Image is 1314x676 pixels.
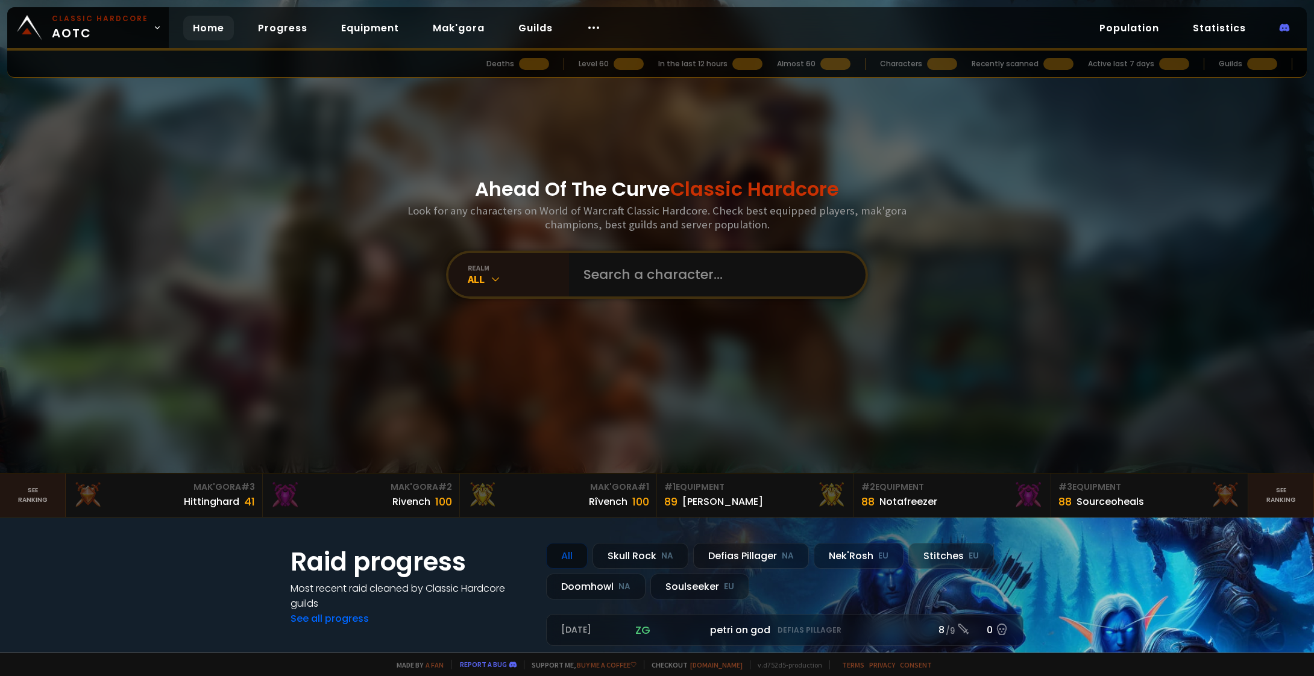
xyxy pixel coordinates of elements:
small: EU [724,581,734,593]
div: Mak'Gora [270,481,452,493]
div: 89 [664,493,677,510]
a: Classic HardcoreAOTC [7,7,169,48]
div: 88 [1058,493,1072,510]
span: Made by [389,660,444,669]
input: Search a character... [576,253,851,296]
a: Consent [900,660,932,669]
span: # 3 [1058,481,1072,493]
div: Doomhowl [546,574,646,599]
div: All [468,272,569,286]
div: Hittinghard [184,494,239,509]
a: Home [183,16,234,40]
div: Mak'Gora [467,481,649,493]
div: Stitches [908,543,994,569]
small: NA [618,581,630,593]
div: 100 [435,493,452,510]
div: Guilds [1219,58,1242,69]
div: Deaths [486,58,514,69]
a: Mak'Gora#3Hittinghard41 [66,474,263,517]
span: Checkout [644,660,743,669]
a: See all progress [291,612,369,625]
div: 41 [244,493,255,510]
div: Equipment [861,481,1043,493]
div: Equipment [1058,481,1240,493]
a: Statistics [1183,16,1256,40]
a: Mak'Gora#2Rivench100 [263,474,460,517]
span: Classic Hardcore [670,175,839,202]
small: NA [661,550,673,562]
div: In the last 12 hours [658,58,728,69]
a: Mak'Gora#1Rîvench100 [460,474,657,517]
div: Defias Pillager [693,543,809,569]
div: Active last 7 days [1088,58,1154,69]
div: Mak'Gora [73,481,255,493]
a: #1Equipment89[PERSON_NAME] [657,474,854,517]
div: Level 60 [579,58,609,69]
a: #3Equipment88Sourceoheals [1051,474,1248,517]
a: Privacy [869,660,895,669]
div: Equipment [664,481,846,493]
h1: Ahead Of The Curve [475,175,839,204]
div: Skull Rock [593,543,688,569]
div: Rivench [392,494,430,509]
div: 100 [632,493,649,510]
div: Sourceoheals [1077,494,1144,509]
a: #2Equipment88Notafreezer [854,474,1051,517]
div: Notafreezer [879,494,937,509]
span: # 2 [861,481,875,493]
a: Mak'gora [423,16,494,40]
a: Progress [248,16,317,40]
span: v. d752d5 - production [750,660,822,669]
span: AOTC [52,13,148,42]
a: Buy me a coffee [577,660,637,669]
div: Soulseeker [650,574,749,599]
h4: Most recent raid cleaned by Classic Hardcore guilds [291,581,532,611]
span: # 3 [241,481,255,493]
small: EU [969,550,979,562]
small: NA [782,550,794,562]
div: Nek'Rosh [814,543,904,569]
div: All [546,543,588,569]
div: Almost 60 [777,58,816,69]
span: # 2 [438,481,452,493]
a: Terms [842,660,864,669]
div: Recently scanned [972,58,1039,69]
div: Characters [880,58,922,69]
a: [DOMAIN_NAME] [690,660,743,669]
a: a fan [426,660,444,669]
h1: Raid progress [291,543,532,581]
span: Support me, [524,660,637,669]
small: Classic Hardcore [52,13,148,24]
a: [DATE]zgpetri on godDefias Pillager8 /90 [546,614,1023,646]
h3: Look for any characters on World of Warcraft Classic Hardcore. Check best equipped players, mak'g... [403,204,911,231]
a: Report a bug [460,660,507,669]
div: Rîvench [589,494,627,509]
a: Population [1090,16,1169,40]
div: [PERSON_NAME] [682,494,763,509]
a: Guilds [509,16,562,40]
a: Seeranking [1248,474,1314,517]
span: # 1 [638,481,649,493]
div: 88 [861,493,875,510]
div: realm [468,263,569,272]
a: Equipment [332,16,409,40]
small: EU [878,550,888,562]
span: # 1 [664,481,676,493]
